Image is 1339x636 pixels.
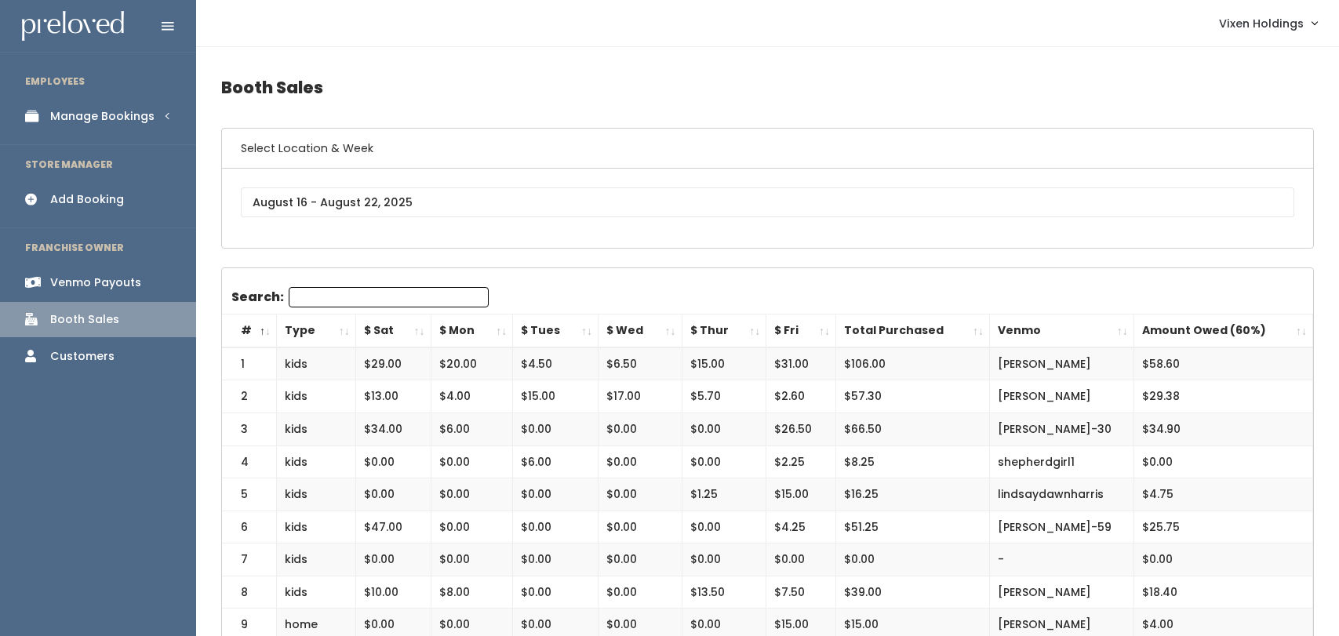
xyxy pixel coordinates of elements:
[355,511,431,543] td: $47.00
[355,347,431,380] td: $29.00
[989,347,1133,380] td: [PERSON_NAME]
[50,311,119,328] div: Booth Sales
[989,543,1133,576] td: -
[682,314,766,347] th: $ Thur: activate to sort column ascending
[277,314,356,347] th: Type: activate to sort column ascending
[682,511,766,543] td: $0.00
[989,380,1133,413] td: [PERSON_NAME]
[513,543,599,576] td: $0.00
[222,445,277,478] td: 4
[222,511,277,543] td: 6
[835,478,989,511] td: $16.25
[766,511,836,543] td: $4.25
[513,314,599,347] th: $ Tues: activate to sort column ascending
[431,380,513,413] td: $4.00
[835,412,989,445] td: $66.50
[682,412,766,445] td: $0.00
[50,108,155,125] div: Manage Bookings
[598,511,682,543] td: $0.00
[231,287,489,307] label: Search:
[513,478,599,511] td: $0.00
[289,287,489,307] input: Search:
[835,445,989,478] td: $8.25
[835,543,989,576] td: $0.00
[598,314,682,347] th: $ Wed: activate to sort column ascending
[682,445,766,478] td: $0.00
[222,380,277,413] td: 2
[513,347,599,380] td: $4.50
[835,314,989,347] th: Total Purchased: activate to sort column ascending
[355,543,431,576] td: $0.00
[222,314,277,347] th: #: activate to sort column descending
[766,445,836,478] td: $2.25
[1133,347,1312,380] td: $58.60
[431,511,513,543] td: $0.00
[598,478,682,511] td: $0.00
[835,347,989,380] td: $106.00
[513,380,599,413] td: $15.00
[277,478,356,511] td: kids
[222,412,277,445] td: 3
[513,576,599,609] td: $0.00
[222,347,277,380] td: 1
[355,478,431,511] td: $0.00
[1133,543,1312,576] td: $0.00
[431,412,513,445] td: $6.00
[355,576,431,609] td: $10.00
[50,348,115,365] div: Customers
[682,478,766,511] td: $1.25
[766,314,836,347] th: $ Fri: activate to sort column ascending
[222,576,277,609] td: 8
[431,347,513,380] td: $20.00
[221,66,1314,109] h4: Booth Sales
[277,412,356,445] td: kids
[277,347,356,380] td: kids
[682,380,766,413] td: $5.70
[598,543,682,576] td: $0.00
[766,478,836,511] td: $15.00
[355,445,431,478] td: $0.00
[989,314,1133,347] th: Venmo: activate to sort column ascending
[835,380,989,413] td: $57.30
[766,576,836,609] td: $7.50
[598,412,682,445] td: $0.00
[277,543,356,576] td: kids
[431,543,513,576] td: $0.00
[355,314,431,347] th: $ Sat: activate to sort column ascending
[277,445,356,478] td: kids
[1203,6,1333,40] a: Vixen Holdings
[682,543,766,576] td: $0.00
[598,576,682,609] td: $0.00
[835,576,989,609] td: $39.00
[766,543,836,576] td: $0.00
[222,543,277,576] td: 7
[277,511,356,543] td: kids
[513,445,599,478] td: $6.00
[598,445,682,478] td: $0.00
[431,445,513,478] td: $0.00
[277,576,356,609] td: kids
[355,380,431,413] td: $13.00
[241,187,1294,217] input: August 16 - August 22, 2025
[1133,576,1312,609] td: $18.40
[222,478,277,511] td: 5
[989,478,1133,511] td: lindsaydawnharris
[766,347,836,380] td: $31.00
[1133,314,1312,347] th: Amount Owed (60%): activate to sort column ascending
[682,576,766,609] td: $13.50
[766,412,836,445] td: $26.50
[989,412,1133,445] td: [PERSON_NAME]-30
[513,511,599,543] td: $0.00
[1133,478,1312,511] td: $4.75
[1219,15,1304,32] span: Vixen Holdings
[431,314,513,347] th: $ Mon: activate to sort column ascending
[835,511,989,543] td: $51.25
[50,191,124,208] div: Add Booking
[598,380,682,413] td: $17.00
[989,576,1133,609] td: [PERSON_NAME]
[598,347,682,380] td: $6.50
[277,380,356,413] td: kids
[1133,511,1312,543] td: $25.75
[989,445,1133,478] td: shepherdgirl1
[1133,412,1312,445] td: $34.90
